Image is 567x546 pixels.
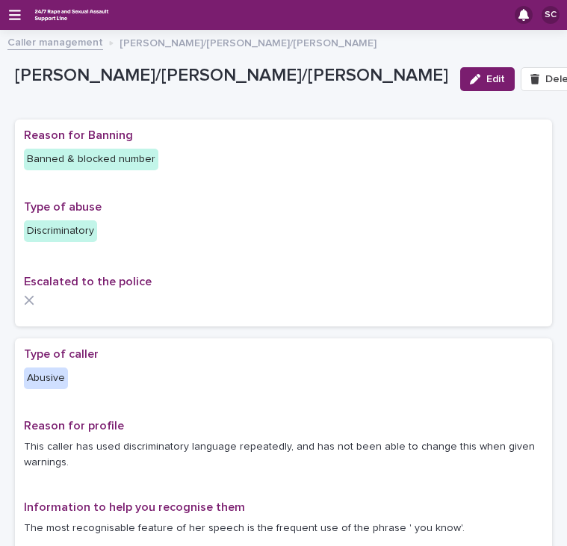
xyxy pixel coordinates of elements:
[15,65,448,87] p: [PERSON_NAME]/[PERSON_NAME]/[PERSON_NAME]
[120,34,377,50] p: [PERSON_NAME]/[PERSON_NAME]/[PERSON_NAME]
[486,74,505,84] span: Edit
[542,6,560,24] div: SC
[24,501,245,513] span: Information to help you recognise them
[24,439,543,471] p: This caller has used discriminatory language repeatedly, and has not been able to change this whe...
[24,276,152,288] span: Escalated to the police
[24,367,68,389] div: Abusive
[24,348,99,360] span: Type of caller
[24,149,158,170] div: Banned & blocked number
[24,420,124,432] span: Reason for profile
[24,201,102,213] span: Type of abuse
[7,33,103,50] a: Caller management
[24,220,97,242] div: Discriminatory
[24,129,133,141] span: Reason for Banning
[460,67,515,91] button: Edit
[33,5,111,25] img: rhQMoQhaT3yELyF149Cw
